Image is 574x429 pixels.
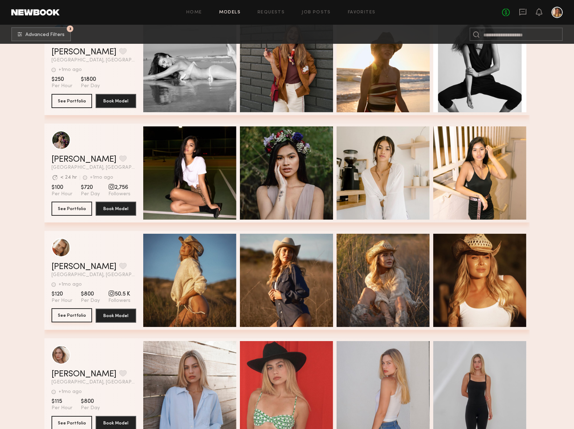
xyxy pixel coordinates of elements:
[108,184,131,191] span: 2,756
[52,83,72,89] span: Per Hour
[52,405,72,411] span: Per Hour
[52,370,116,379] a: [PERSON_NAME]
[96,202,136,216] button: Book Model
[81,184,100,191] span: $720
[52,76,72,83] span: $250
[59,67,82,72] div: +1mo ago
[81,298,100,304] span: Per Day
[81,83,100,89] span: Per Day
[52,309,92,323] a: See Portfolio
[52,191,72,197] span: Per Hour
[81,291,100,298] span: $800
[52,308,92,322] button: See Portfolio
[348,10,376,15] a: Favorites
[60,175,77,180] div: < 24 hr
[52,155,116,164] a: [PERSON_NAME]
[219,10,241,15] a: Models
[52,94,92,108] button: See Portfolio
[81,405,100,411] span: Per Day
[52,48,116,56] a: [PERSON_NAME]
[108,298,131,304] span: Followers
[186,10,202,15] a: Home
[96,309,136,323] button: Book Model
[52,202,92,216] button: See Portfolio
[52,298,72,304] span: Per Hour
[59,282,82,287] div: +1mo ago
[302,10,331,15] a: Job Posts
[52,58,136,63] span: [GEOGRAPHIC_DATA], [GEOGRAPHIC_DATA]
[81,191,100,197] span: Per Day
[25,32,65,37] span: Advanced Filters
[52,398,72,405] span: $115
[108,191,131,197] span: Followers
[81,76,100,83] span: $1800
[81,398,100,405] span: $800
[11,27,71,41] button: 3Advanced Filters
[69,27,71,30] span: 3
[52,165,136,170] span: [GEOGRAPHIC_DATA], [GEOGRAPHIC_DATA]
[52,380,136,385] span: [GEOGRAPHIC_DATA], [GEOGRAPHIC_DATA]
[108,291,131,298] span: 50.5 K
[52,263,116,271] a: [PERSON_NAME]
[52,291,72,298] span: $120
[90,175,113,180] div: +1mo ago
[52,184,72,191] span: $100
[258,10,285,15] a: Requests
[59,389,82,394] div: +1mo ago
[52,273,136,278] span: [GEOGRAPHIC_DATA], [GEOGRAPHIC_DATA]
[96,94,136,108] button: Book Model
